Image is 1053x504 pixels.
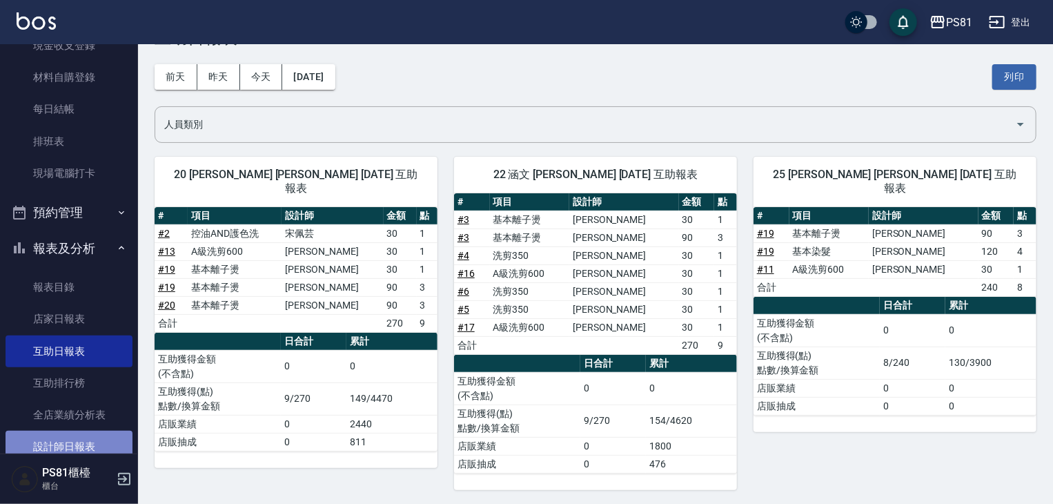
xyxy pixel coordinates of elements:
td: 0 [945,379,1036,397]
td: 合計 [754,278,789,296]
td: 基本離子燙 [490,229,569,246]
th: 設計師 [869,207,978,225]
td: 1 [714,264,737,282]
td: [PERSON_NAME] [869,242,978,260]
a: #19 [158,282,175,293]
td: 0 [281,350,346,382]
td: 30 [978,260,1014,278]
input: 人員名稱 [161,113,1010,137]
button: 昨天 [197,64,240,90]
span: 25 [PERSON_NAME] [PERSON_NAME] [DATE] 互助報表 [770,168,1020,195]
th: 項目 [789,207,869,225]
a: 互助日報表 [6,336,132,367]
td: 1 [417,260,437,278]
td: 149/4470 [346,382,437,415]
td: [PERSON_NAME] [569,318,679,336]
td: 30 [384,242,417,260]
th: 金額 [384,207,417,225]
td: 基本離子燙 [188,278,282,296]
td: 0 [646,372,737,405]
table: a dense table [155,333,437,452]
td: 3 [714,229,737,246]
td: 476 [646,455,737,473]
th: 點 [417,207,437,225]
td: 4 [1014,242,1036,260]
td: 店販抽成 [155,433,281,451]
td: 基本離子燙 [188,296,282,314]
button: 列印 [992,64,1036,90]
th: 日合計 [580,355,646,373]
td: 0 [580,455,646,473]
td: 130/3900 [945,347,1036,379]
td: 154/4620 [646,405,737,437]
td: [PERSON_NAME] [282,278,383,296]
th: 日合計 [880,297,945,315]
th: 金額 [978,207,1014,225]
td: 270 [679,336,715,354]
table: a dense table [754,207,1036,297]
td: 30 [384,224,417,242]
button: save [889,8,917,36]
button: PS81 [924,8,978,37]
th: 累計 [346,333,437,351]
button: 前天 [155,64,197,90]
a: #3 [457,232,469,243]
td: 0 [880,397,945,415]
td: [PERSON_NAME] [569,300,679,318]
td: 90 [384,296,417,314]
th: 點 [714,193,737,211]
table: a dense table [754,297,1036,416]
td: 90 [679,229,715,246]
a: #20 [158,300,175,311]
td: 30 [679,300,715,318]
td: 30 [679,211,715,229]
td: 互助獲得金額 (不含點) [155,350,281,382]
table: a dense table [454,355,737,474]
td: 3 [1014,224,1036,242]
img: Person [11,465,39,493]
a: #2 [158,228,170,239]
td: 811 [346,433,437,451]
a: 報表目錄 [6,271,132,303]
span: 20 [PERSON_NAME] [PERSON_NAME] [DATE] 互助報表 [171,168,421,195]
td: [PERSON_NAME] [869,260,978,278]
a: 每日結帳 [6,93,132,125]
td: 3 [417,278,437,296]
td: [PERSON_NAME] [569,282,679,300]
td: 0 [580,372,646,405]
td: 1 [714,211,737,229]
td: 基本離子燙 [789,224,869,242]
td: 基本離子燙 [490,211,569,229]
button: 今天 [240,64,283,90]
td: 0 [281,433,346,451]
td: A級洗剪600 [789,260,869,278]
td: 30 [384,260,417,278]
td: 270 [384,314,417,332]
td: 9/270 [281,382,346,415]
td: 8 [1014,278,1036,296]
table: a dense table [454,193,737,355]
th: 點 [1014,207,1036,225]
a: #19 [757,228,774,239]
td: 90 [384,278,417,296]
td: [PERSON_NAME] [569,246,679,264]
td: 240 [978,278,1014,296]
td: 0 [346,350,437,382]
th: 累計 [945,297,1036,315]
td: 0 [945,397,1036,415]
button: 報表及分析 [6,231,132,266]
th: # [754,207,789,225]
td: 0 [945,314,1036,347]
p: 櫃台 [42,480,112,492]
a: 店家日報表 [6,303,132,335]
td: 互助獲得(點) 點數/換算金額 [754,347,880,379]
span: 22 涵文 [PERSON_NAME] [DATE] 互助報表 [471,168,720,182]
a: 全店業績分析表 [6,399,132,431]
a: #19 [757,246,774,257]
a: 現金收支登錄 [6,30,132,61]
th: 項目 [490,193,569,211]
td: 店販業績 [155,415,281,433]
th: 項目 [188,207,282,225]
a: #13 [158,246,175,257]
td: 基本染髮 [789,242,869,260]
